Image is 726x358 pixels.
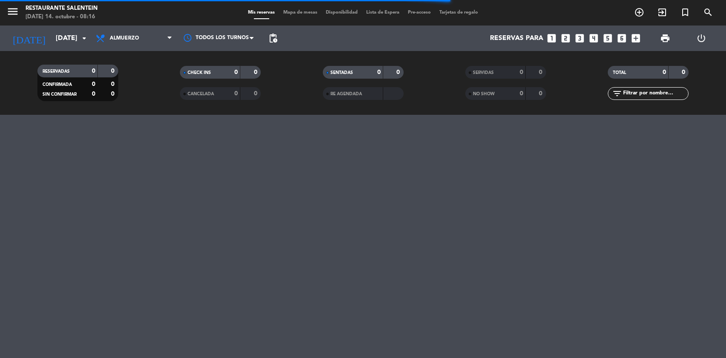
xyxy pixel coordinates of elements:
[396,69,401,75] strong: 0
[92,68,95,74] strong: 0
[574,33,585,44] i: looks_3
[404,10,435,15] span: Pre-acceso
[6,5,19,18] i: menu
[473,71,494,75] span: SERVIDAS
[683,26,720,51] div: LOG OUT
[26,4,98,13] div: Restaurante Salentein
[703,7,713,17] i: search
[539,69,544,75] strong: 0
[188,92,214,96] span: CANCELADA
[6,5,19,21] button: menu
[79,33,89,43] i: arrow_drop_down
[520,91,523,97] strong: 0
[188,71,211,75] span: CHECK INS
[110,35,139,41] span: Almuerzo
[111,91,116,97] strong: 0
[254,69,259,75] strong: 0
[616,33,627,44] i: looks_6
[26,13,98,21] div: [DATE] 14. octubre - 08:16
[588,33,599,44] i: looks_4
[560,33,571,44] i: looks_two
[244,10,279,15] span: Mis reservas
[435,10,482,15] span: Tarjetas de regalo
[43,92,77,97] span: SIN CONFIRMAR
[254,91,259,97] strong: 0
[111,68,116,74] strong: 0
[622,89,688,98] input: Filtrar por nombre...
[377,69,381,75] strong: 0
[630,33,641,44] i: add_box
[362,10,404,15] span: Lista de Espera
[92,91,95,97] strong: 0
[268,33,278,43] span: pending_actions
[663,69,666,75] strong: 0
[696,33,706,43] i: power_settings_new
[602,33,613,44] i: looks_5
[330,71,353,75] span: SENTADAS
[473,92,495,96] span: NO SHOW
[546,33,557,44] i: looks_one
[92,81,95,87] strong: 0
[234,69,238,75] strong: 0
[234,91,238,97] strong: 0
[520,69,523,75] strong: 0
[279,10,322,15] span: Mapa de mesas
[43,82,72,87] span: CONFIRMADA
[330,92,362,96] span: RE AGENDADA
[612,88,622,99] i: filter_list
[680,7,690,17] i: turned_in_not
[634,7,644,17] i: add_circle_outline
[682,69,687,75] strong: 0
[660,33,670,43] span: print
[43,69,70,74] span: RESERVADAS
[613,71,626,75] span: TOTAL
[6,29,51,48] i: [DATE]
[490,34,543,43] span: Reservas para
[657,7,667,17] i: exit_to_app
[322,10,362,15] span: Disponibilidad
[539,91,544,97] strong: 0
[111,81,116,87] strong: 0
